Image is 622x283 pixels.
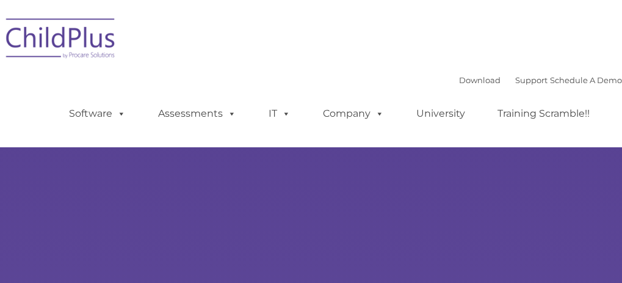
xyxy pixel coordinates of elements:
[404,101,477,126] a: University
[485,101,602,126] a: Training Scramble!!
[256,101,303,126] a: IT
[550,75,622,85] a: Schedule A Demo
[146,101,248,126] a: Assessments
[515,75,548,85] a: Support
[459,75,622,85] font: |
[57,101,138,126] a: Software
[311,101,396,126] a: Company
[459,75,501,85] a: Download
